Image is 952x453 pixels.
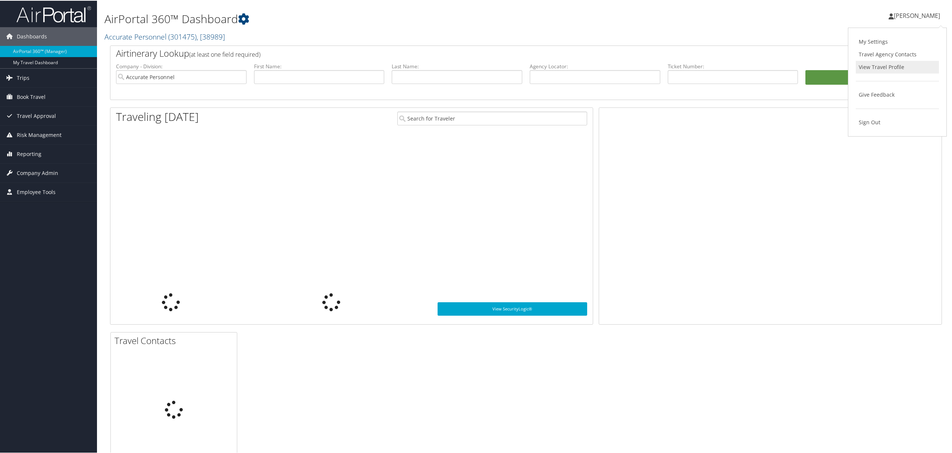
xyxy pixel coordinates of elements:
[17,26,47,45] span: Dashboards
[17,163,58,182] span: Company Admin
[104,31,225,41] a: Accurate Personnel
[115,334,237,346] h2: Travel Contacts
[17,144,41,163] span: Reporting
[438,302,587,315] a: View SecurityLogic®
[17,182,56,201] span: Employee Tools
[392,62,522,69] label: Last Name:
[17,106,56,125] span: Travel Approval
[17,87,46,106] span: Book Travel
[116,62,247,69] label: Company - Division:
[17,125,62,144] span: Risk Management
[805,69,936,84] button: Search
[668,62,798,69] label: Ticket Number:
[189,50,260,58] span: (at least one field required)
[397,111,587,125] input: Search for Traveler
[889,4,948,26] a: [PERSON_NAME]
[856,115,939,128] a: Sign Out
[116,46,867,59] h2: Airtinerary Lookup
[894,11,940,19] span: [PERSON_NAME]
[116,108,199,124] h1: Traveling [DATE]
[856,88,939,100] a: Give Feedback
[168,31,197,41] span: ( 301475 )
[856,35,939,47] a: My Settings
[856,47,939,60] a: Travel Agency Contacts
[197,31,225,41] span: , [ 38989 ]
[16,5,91,22] img: airportal-logo.png
[254,62,385,69] label: First Name:
[104,10,667,26] h1: AirPortal 360™ Dashboard
[856,60,939,73] a: View Travel Profile
[530,62,660,69] label: Agency Locator:
[17,68,29,87] span: Trips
